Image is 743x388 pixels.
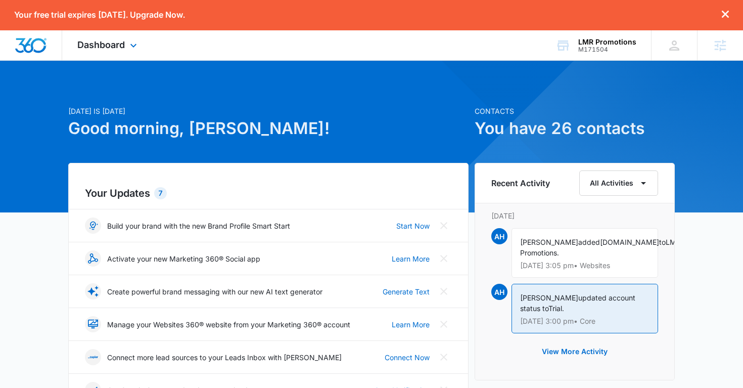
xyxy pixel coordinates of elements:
button: dismiss this dialog [722,10,729,20]
div: Dashboard [62,30,155,60]
a: Learn More [392,319,430,330]
a: Connect Now [385,352,430,363]
span: [PERSON_NAME] [520,293,578,302]
button: Close [436,283,452,299]
h1: Good morning, [PERSON_NAME]! [68,116,469,141]
p: Activate your new Marketing 360® Social app [107,253,260,264]
p: [DATE] is [DATE] [68,106,469,116]
p: Create powerful brand messaging with our new AI text generator [107,286,322,297]
a: Start Now [396,221,430,231]
h1: You have 26 contacts [475,116,675,141]
button: Close [436,349,452,365]
button: Close [436,218,452,234]
button: All Activities [579,170,658,196]
p: Build your brand with the new Brand Profile Smart Start [107,221,290,231]
p: [DATE] 3:05 pm • Websites [520,262,649,269]
h6: Recent Activity [491,177,550,189]
span: Dashboard [77,39,125,50]
span: [DOMAIN_NAME] [600,238,659,246]
h2: Your Updates [85,186,452,201]
div: 7 [154,187,167,199]
a: Learn More [392,253,430,264]
a: Generate Text [383,286,430,297]
p: Your free trial expires [DATE]. Upgrade Now. [14,10,185,20]
span: to [659,238,666,246]
span: AH [491,228,507,244]
span: added [578,238,600,246]
span: AH [491,284,507,300]
p: [DATE] [491,210,658,221]
button: Close [436,250,452,267]
p: Manage your Websites 360® website from your Marketing 360® account [107,319,350,330]
span: [PERSON_NAME] [520,238,578,246]
span: Trial. [548,304,564,313]
p: Contacts [475,106,675,116]
button: Close [436,316,452,332]
p: Connect more lead sources to your Leads Inbox with [PERSON_NAME] [107,352,342,363]
p: [DATE] 3:00 pm • Core [520,318,649,325]
button: View More Activity [532,339,618,364]
div: account name [578,38,636,46]
div: account id [578,46,636,53]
